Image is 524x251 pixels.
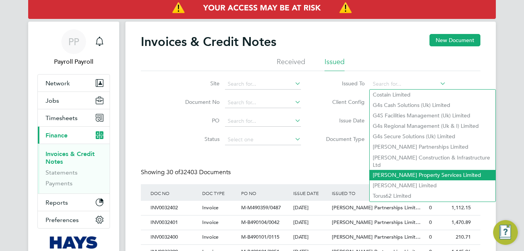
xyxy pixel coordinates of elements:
[239,184,291,202] div: PO NO
[46,80,70,87] span: Network
[200,184,239,202] div: DOC TYPE
[38,75,110,92] button: Network
[46,150,95,165] a: Invoices & Credit Notes
[277,57,305,71] li: Received
[50,236,98,249] img: hays-logo-retina.png
[141,34,276,49] h2: Invoices & Credit Notes
[429,34,480,46] button: New Document
[225,116,301,127] input: Search for...
[38,194,110,211] button: Reports
[429,234,432,240] span: 0
[320,136,365,142] label: Document Type
[434,215,473,230] div: 1,470.89
[149,215,200,230] div: INV0032401
[370,180,495,191] li: [PERSON_NAME] Limited
[46,132,68,139] span: Finance
[37,57,110,66] span: Payroll Payroll
[332,219,421,226] span: [PERSON_NAME] Partnerships Limit…
[241,204,281,211] span: M-M490359/0487
[320,117,365,124] label: Issue Date
[46,97,59,104] span: Jobs
[46,199,68,206] span: Reports
[370,153,495,170] li: [PERSON_NAME] Construction & Infrastructure Ltd
[202,204,218,211] span: Invoice
[332,234,421,240] span: [PERSON_NAME] Partnerships Limit…
[202,234,218,240] span: Invoice
[166,168,180,176] span: 30 of
[46,180,73,187] a: Payments
[68,37,79,47] span: PP
[291,184,330,202] div: ISSUE DATE
[241,219,279,226] span: M-B490104/0042
[332,204,421,211] span: [PERSON_NAME] Partnerships Limit…
[370,100,495,110] li: G4s Cash Solutions (Uk) Limited
[175,80,220,87] label: Site
[46,114,78,122] span: Timesheets
[291,230,330,244] div: [DATE]
[370,191,495,201] li: Torus62 Limited
[370,79,446,90] input: Search for...
[241,234,279,240] span: M-B490101/0115
[370,131,495,142] li: G4s Secure Solutions (Uk) Limited
[202,219,218,226] span: Invoice
[330,184,395,202] div: ISSUED TO
[175,136,220,142] label: Status
[46,216,79,224] span: Preferences
[370,121,495,131] li: G4s Regional Management (Uk & I) Limited
[175,98,220,105] label: Document No
[37,236,110,249] a: Go to home page
[225,79,301,90] input: Search for...
[291,201,330,215] div: [DATE]
[149,201,200,215] div: INV0032402
[320,98,365,105] label: Client Config
[434,230,473,244] div: 210.71
[46,169,78,176] a: Statements
[38,211,110,228] button: Preferences
[493,220,518,245] button: Engage Resource Center
[166,168,231,176] span: 32403 Documents
[325,57,345,71] li: Issued
[175,117,220,124] label: PO
[370,90,495,100] li: Costain Limited
[225,134,301,145] input: Select one
[291,215,330,230] div: [DATE]
[38,109,110,126] button: Timesheets
[37,29,110,66] a: PPPayroll Payroll
[141,168,232,176] div: Showing
[225,97,301,108] input: Search for...
[38,127,110,144] button: Finance
[38,92,110,109] button: Jobs
[429,204,432,211] span: 0
[370,110,495,121] li: G4S Facilities Management (Uk) Limited
[320,80,365,87] label: Issued To
[38,144,110,193] div: Finance
[370,142,495,152] li: [PERSON_NAME] Partnerships Limited
[149,184,200,202] div: DOC NO
[149,230,200,244] div: INV0032400
[370,170,495,180] li: [PERSON_NAME] Property Services Limited
[429,219,432,226] span: 0
[434,201,473,215] div: 1,112.15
